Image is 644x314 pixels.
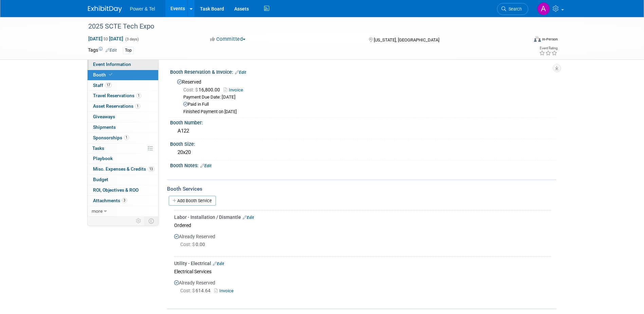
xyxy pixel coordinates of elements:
[88,112,158,122] a: Giveaways
[169,196,216,206] a: Add Booth Service
[92,208,103,214] span: more
[497,3,528,15] a: Search
[175,126,551,136] div: A122
[180,242,196,247] span: Cost: $
[488,35,558,46] div: Event Format
[208,36,248,43] button: Committed
[170,118,556,126] div: Booth Number:
[183,109,551,115] div: Finished Payment on [DATE]
[93,187,139,193] span: ROI, Objectives & ROO
[183,101,551,108] div: Paid in Full
[88,81,158,91] a: Staff17
[183,87,199,92] span: Cost: $
[167,185,556,193] div: Booth Services
[88,206,158,216] a: more
[214,288,236,293] a: Invoice
[136,93,141,98] span: 1
[93,135,129,140] span: Sponsorships
[133,216,145,225] td: Personalize Event Tab Strip
[130,6,155,12] span: Power & Tel
[539,47,557,50] div: Event Rating
[374,37,439,42] span: [US_STATE], [GEOGRAPHIC_DATA]
[174,221,551,230] div: Ordered
[174,267,551,276] div: Electrical Services
[125,37,139,41] span: (3 days)
[93,198,127,203] span: Attachments
[213,261,224,266] a: Edit
[183,87,223,92] span: 16,800.00
[93,114,115,119] span: Giveaways
[124,135,129,140] span: 1
[144,216,158,225] td: Toggle Event Tabs
[180,288,196,293] span: Cost: $
[88,175,158,185] a: Budget
[88,143,158,154] a: Tasks
[93,72,114,77] span: Booth
[224,87,246,92] a: Invoice
[86,20,518,33] div: 2025 SCTE Tech Expo
[170,139,556,147] div: Booth Size:
[180,242,208,247] span: 0.00
[93,156,113,161] span: Playbook
[93,83,112,88] span: Staff
[135,104,140,109] span: 1
[103,36,109,41] span: to
[174,276,551,300] div: Already Reserved
[88,133,158,143] a: Sponsorships1
[88,185,158,195] a: ROI, Objectives & ROO
[88,70,158,80] a: Booth
[175,147,551,158] div: 20x20
[88,196,158,206] a: Attachments3
[243,215,254,220] a: Edit
[170,160,556,169] div: Booth Notes:
[88,91,158,101] a: Travel Reservations1
[174,230,551,254] div: Already Reserved
[88,47,117,54] td: Tags
[93,177,108,182] span: Budget
[183,94,551,101] div: Payment Due Date: [DATE]
[93,103,140,109] span: Asset Reservations
[534,36,541,42] img: Format-Inperson.png
[122,198,127,203] span: 3
[93,62,131,67] span: Event Information
[88,122,158,133] a: Shipments
[92,145,104,151] span: Tasks
[106,48,117,53] a: Edit
[170,67,556,76] div: Booth Reservation & Invoice:
[123,47,134,54] div: Top
[200,163,211,168] a: Edit
[109,73,112,76] i: Booth reservation complete
[88,101,158,111] a: Asset Reservations1
[235,70,246,75] a: Edit
[88,59,158,70] a: Event Information
[537,2,550,15] img: Alina Dorion
[88,6,122,13] img: ExhibitDay
[180,288,213,293] span: 614.64
[105,83,112,88] span: 17
[542,37,558,42] div: In-Person
[88,164,158,174] a: Misc. Expenses & Credits13
[148,167,154,172] span: 13
[93,166,154,172] span: Misc. Expenses & Credits
[88,36,124,42] span: [DATE] [DATE]
[175,77,551,115] div: Reserved
[174,214,551,221] div: Labor - Installation / Dismantle
[506,6,522,12] span: Search
[174,260,551,267] div: Utility - Electrical
[93,124,116,130] span: Shipments
[93,93,141,98] span: Travel Reservations
[88,154,158,164] a: Playbook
